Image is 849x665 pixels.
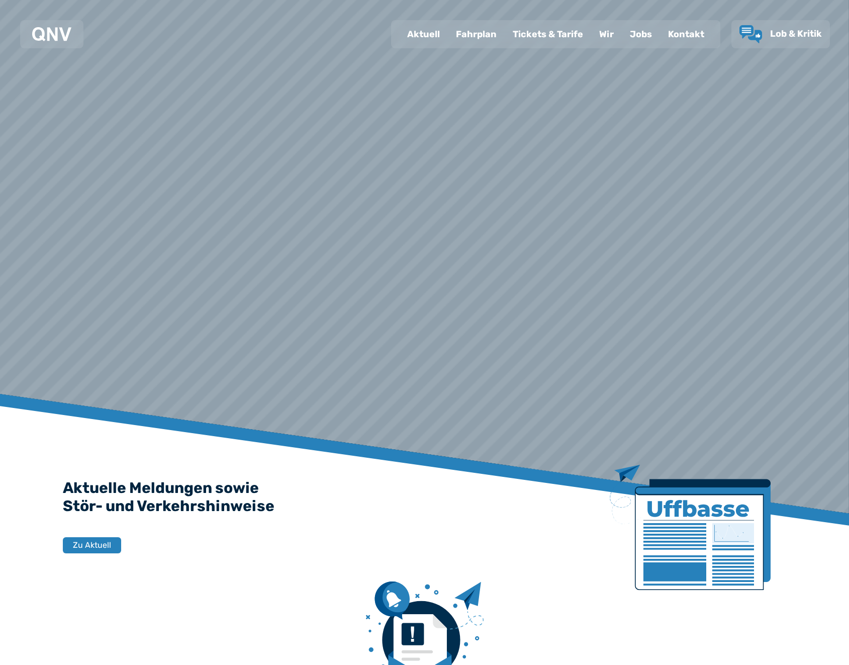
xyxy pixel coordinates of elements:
a: Kontakt [660,21,712,47]
a: Jobs [622,21,660,47]
a: Tickets & Tarife [505,21,591,47]
a: QNV Logo [32,24,71,44]
img: QNV Logo [32,27,71,41]
h2: Aktuelle Meldungen sowie Stör- und Verkehrshinweise [63,479,787,515]
img: Zeitung mit Titel Uffbase [610,465,771,590]
button: Zu Aktuell [63,537,121,553]
a: Fahrplan [448,21,505,47]
span: Lob & Kritik [770,28,822,39]
a: Aktuell [399,21,448,47]
a: Lob & Kritik [739,25,822,43]
a: Wir [591,21,622,47]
